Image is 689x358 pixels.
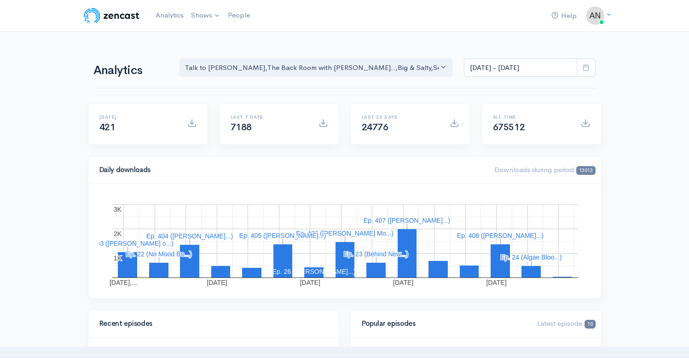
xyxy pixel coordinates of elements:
a: People [224,6,254,25]
text: Ep. 404 ([PERSON_NAME]...) [146,232,232,240]
span: 10 [585,320,595,329]
a: Help [548,6,580,26]
img: ZenCast Logo [82,6,141,25]
text: 1K [114,254,122,262]
a: Shows [187,6,224,26]
button: Talk to Allison, The Back Room with Andy O..., Big & Salty, Serial Tales - Joan Julie..., The Cam... [179,58,453,77]
h4: Daily downloads [99,166,484,174]
text: [DATE] [300,279,320,286]
h4: Popular episodes [362,320,527,328]
h1: Analytics [93,64,168,77]
text: Ep. 26 ([PERSON_NAME]...) [272,268,355,275]
text: [DATE] [393,279,413,286]
text: Ep. 405 ([PERSON_NAME]...) [239,232,325,239]
text: Ep. 23 (Behind New...) [343,250,408,258]
input: analytics date range selector [464,58,577,77]
h6: Last 7 days [231,115,307,120]
h4: Recent episodes [99,320,322,328]
text: Ep. 22 (No Mood Bo...) [126,250,191,258]
text: [DATE] [486,279,506,286]
text: 3K [114,206,122,213]
span: 24776 [362,121,388,133]
text: Ep. 24 (Algae Bloo...) [500,254,562,261]
div: Talk to [PERSON_NAME] , The Back Room with [PERSON_NAME].. , Big & Salty , Serial Tales - [PERSON... [185,63,439,73]
text: Ep. 407 ([PERSON_NAME]...) [363,217,450,224]
span: Latest episode: [537,319,595,328]
h6: Last 30 days [362,115,439,120]
span: 421 [99,121,116,133]
svg: A chart. [99,195,590,287]
text: Ep. 403 ([PERSON_NAME] o...) [81,240,174,247]
text: Ep. 408 ([PERSON_NAME]...) [457,232,543,239]
text: [DATE] [207,279,227,286]
iframe: gist-messenger-bubble-iframe [658,327,680,349]
span: Downloads during period: [494,165,595,174]
text: [DATE],… [109,279,138,286]
a: Analytics [152,6,187,25]
span: 675512 [493,121,525,133]
h6: All time [493,115,570,120]
span: 7188 [231,121,252,133]
text: 2K [114,230,122,237]
text: Ep. 406 ([PERSON_NAME] Mo...) [296,230,394,237]
img: ... [586,6,604,25]
h6: [DATE] [99,115,176,120]
span: 13013 [576,166,595,175]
